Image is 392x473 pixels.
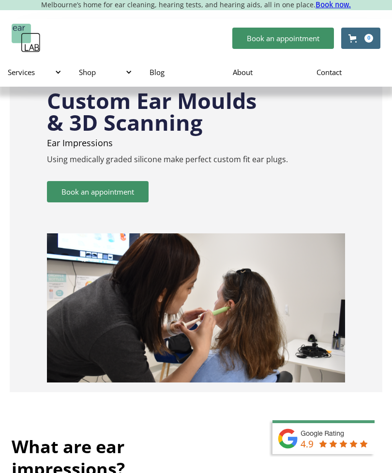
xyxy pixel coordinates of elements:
[232,28,334,49] a: Book an appointment
[47,233,345,382] img: 3D scanning & ear impressions service at earLAB
[71,58,142,87] div: Shop
[225,58,308,86] a: About
[12,24,41,53] a: home
[47,138,345,148] p: Ear Impressions
[309,58,392,86] a: Contact
[47,181,149,202] a: Book an appointment
[8,67,59,77] div: Services
[364,34,373,43] div: 0
[142,58,225,86] a: Blog
[47,155,345,164] p: Using medically graded silicone make perfect custom fit ear plugs.
[79,67,130,77] div: Shop
[341,28,380,49] a: Open cart
[47,79,345,133] h1: Custom Ear Moulds & 3D Scanning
